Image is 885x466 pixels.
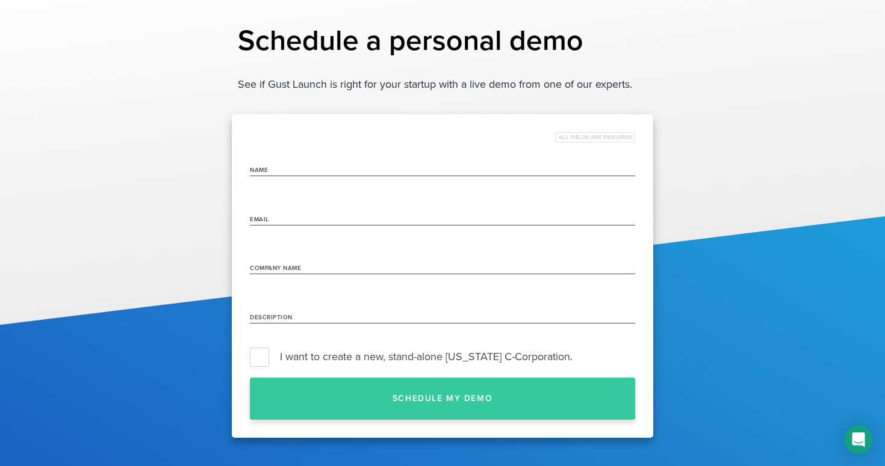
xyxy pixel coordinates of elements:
[250,168,268,173] label: name
[250,378,635,420] button: Schedule my demo
[250,217,269,222] label: Email
[238,77,647,91] p: See if Gust Launch is right for your startup with a live demo from one of our experts.
[250,315,293,320] label: Description
[844,425,873,454] div: Open Intercom Messenger
[250,266,301,271] label: Company Name
[250,348,635,366] label: I want to create a new, stand-alone [US_STATE] C-Corporation.
[238,24,647,59] h1: Schedule a personal demo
